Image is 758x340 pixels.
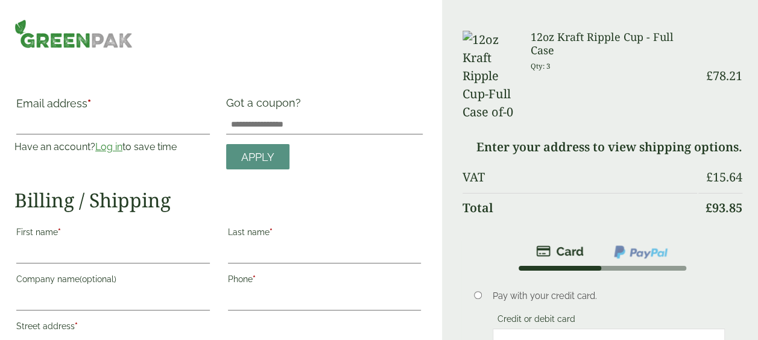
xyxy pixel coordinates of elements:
bdi: 93.85 [706,200,742,216]
td: Enter your address to view shipping options. [463,133,742,162]
label: Email address [16,98,210,115]
label: First name [16,224,210,244]
span: Apply [241,151,274,164]
label: Last name [228,224,422,244]
p: Pay with your credit card. [493,289,725,303]
label: Company name [16,271,210,291]
label: Credit or debit card [493,314,580,327]
img: 12oz Kraft Ripple Cup-Full Case of-0 [463,31,516,121]
span: £ [706,68,713,84]
a: Apply [226,144,289,170]
small: Qty: 3 [530,61,550,71]
span: £ [706,169,713,185]
h3: 12oz Kraft Ripple Cup - Full Case [530,31,697,57]
th: Total [463,193,697,222]
label: Phone [228,271,422,291]
bdi: 15.64 [706,169,742,185]
span: £ [706,200,712,216]
abbr: required [253,274,256,284]
a: Log in [95,141,122,153]
img: GreenPak Supplies [14,19,133,48]
span: (optional) [80,274,116,284]
img: ppcp-gateway.png [613,244,669,260]
abbr: required [270,227,273,237]
p: Have an account? to save time [14,140,212,154]
abbr: required [87,97,91,110]
abbr: required [75,321,78,331]
th: VAT [463,163,697,192]
h2: Billing / Shipping [14,189,423,212]
bdi: 78.21 [706,68,742,84]
label: Got a coupon? [226,96,306,115]
img: stripe.png [536,244,584,259]
label: Street address [16,318,210,338]
abbr: required [58,227,61,237]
